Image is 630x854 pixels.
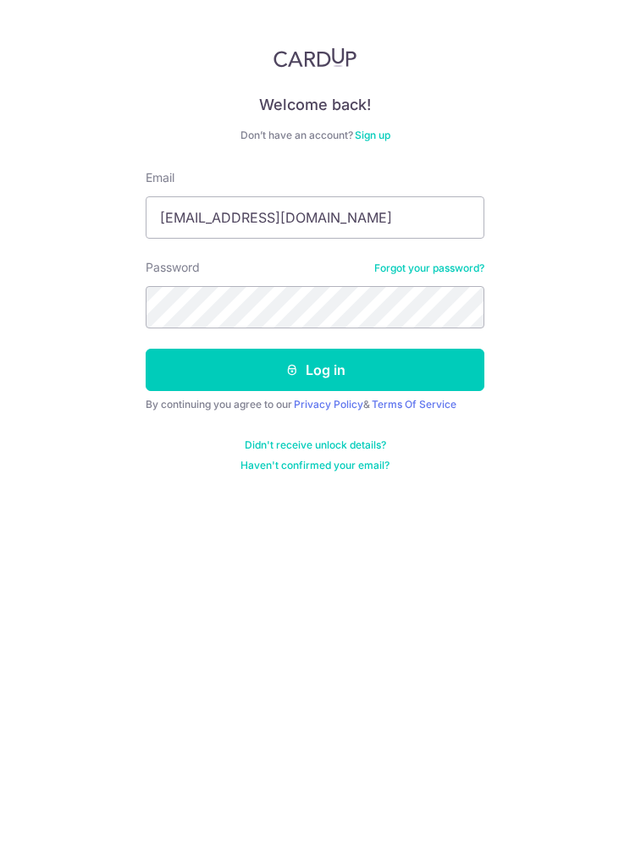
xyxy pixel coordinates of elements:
[146,169,174,186] label: Email
[274,47,356,68] img: CardUp Logo
[146,398,484,411] div: By continuing you agree to our &
[146,349,484,391] button: Log in
[374,262,484,275] a: Forgot your password?
[146,129,484,142] div: Don’t have an account?
[146,196,484,239] input: Enter your Email
[245,438,386,452] a: Didn't receive unlock details?
[240,459,390,472] a: Haven't confirmed your email?
[294,398,363,410] a: Privacy Policy
[146,259,200,276] label: Password
[355,129,390,141] a: Sign up
[372,398,456,410] a: Terms Of Service
[146,95,484,115] h4: Welcome back!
